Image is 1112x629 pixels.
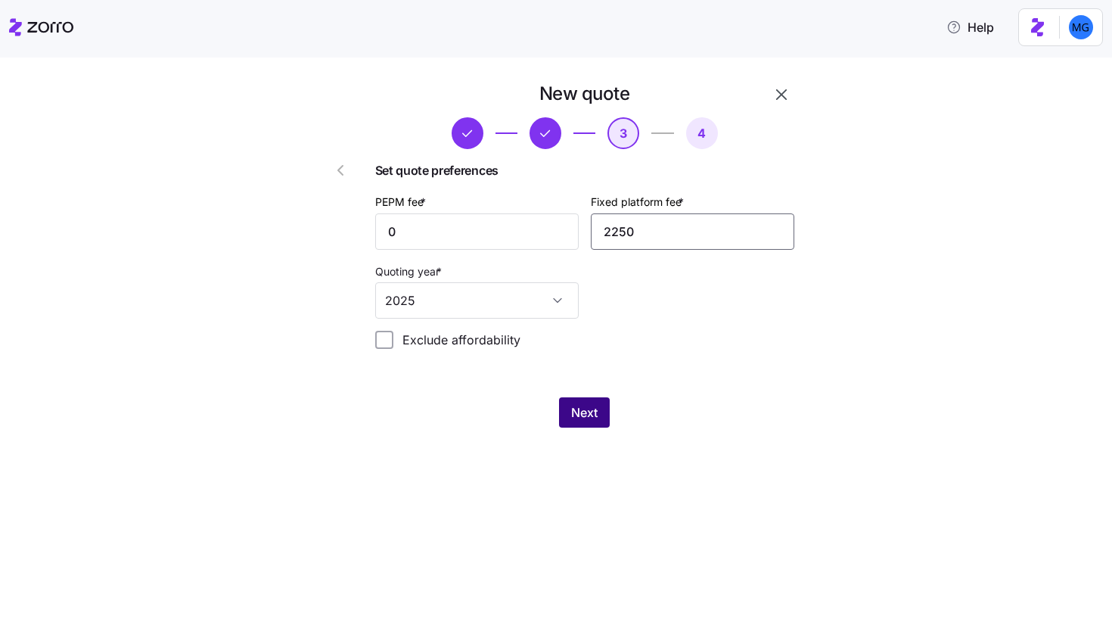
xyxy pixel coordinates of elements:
[375,194,429,210] label: PEPM fee
[591,213,794,250] input: Fixed platform fee $
[607,117,639,149] button: 3
[1069,15,1093,39] img: 61c362f0e1d336c60eacb74ec9823875
[934,12,1006,42] button: Help
[686,117,718,149] button: 4
[375,213,579,250] input: PEPM $
[393,331,520,349] label: Exclude affordability
[375,282,579,319] input: Quoting year $
[591,194,687,210] label: Fixed platform fee
[559,397,610,428] button: Next
[571,403,598,422] span: Next
[375,161,794,180] span: Set quote preferences
[375,263,445,280] label: Quoting year
[539,82,630,105] h1: New quote
[946,18,994,36] span: Help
